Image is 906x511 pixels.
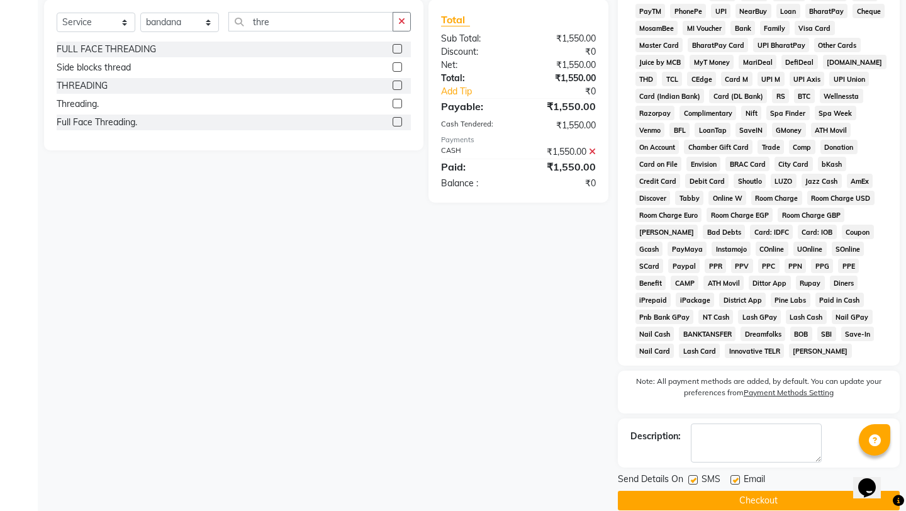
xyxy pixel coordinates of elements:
[670,4,706,18] span: PhonePe
[518,145,605,159] div: ₹1,550.00
[635,344,674,358] span: Nail Card
[703,276,744,290] span: ATH Movil
[698,310,733,324] span: NT Cash
[518,119,605,132] div: ₹1,550.00
[635,259,664,273] span: SCard
[675,191,703,205] span: Tabby
[790,327,812,341] span: BOB
[432,45,518,59] div: Discount:
[741,106,761,120] span: Nift
[771,293,810,307] span: Pine Labs
[635,276,666,290] span: Benefit
[730,21,755,35] span: Bank
[684,140,752,154] span: Chamber Gift Card
[772,89,789,103] span: RS
[703,225,745,239] span: Bad Debts
[432,32,518,45] div: Sub Total:
[432,59,518,72] div: Net:
[811,123,851,137] span: ATH Movil
[744,473,765,488] span: Email
[57,116,137,129] div: Full Face Threading.
[734,174,766,188] span: Shoutlo
[441,135,596,145] div: Payments
[749,276,791,290] span: Dittor App
[635,72,657,86] span: THD
[853,461,893,498] iframe: chat widget
[690,55,734,69] span: MyT Money
[823,55,886,69] span: [DOMAIN_NAME]
[635,310,694,324] span: Pnb Bank GPay
[750,225,793,239] span: Card: IDFC
[432,72,518,85] div: Total:
[758,140,784,154] span: Trade
[751,191,802,205] span: Room Charge
[789,344,852,358] span: [PERSON_NAME]
[789,140,815,154] span: Comp
[635,89,705,103] span: Card (Indian Bank)
[668,259,700,273] span: Paypal
[57,61,131,74] div: Side blocks thread
[686,157,720,171] span: Envision
[635,293,671,307] span: iPrepaid
[795,21,835,35] span: Visa Card
[635,38,683,52] span: Master Card
[708,191,746,205] span: Online W
[518,45,605,59] div: ₹0
[820,89,863,103] span: Wellnessta
[669,123,690,137] span: BFL
[818,157,846,171] span: bKash
[739,55,776,69] span: MariDeal
[741,327,785,341] span: Dreamfolks
[668,242,707,256] span: PayMaya
[744,387,834,398] label: Payment Methods Setting
[635,208,702,222] span: Room Charge Euro
[786,310,827,324] span: Lash Cash
[772,123,806,137] span: GMoney
[760,21,790,35] span: Family
[618,473,683,488] span: Send Details On
[738,310,781,324] span: Lash GPay
[775,157,813,171] span: City Card
[228,12,393,31] input: Search or Scan
[778,208,844,222] span: Room Charge GBP
[688,38,748,52] span: BharatPay Card
[807,191,875,205] span: Room Charge USD
[518,32,605,45] div: ₹1,550.00
[712,242,751,256] span: Instamojo
[802,174,842,188] span: Jazz Cash
[687,72,716,86] span: CEdge
[432,159,518,174] div: Paid:
[705,259,726,273] span: PPR
[805,4,848,18] span: BharatPay
[790,72,825,86] span: UPI Axis
[518,177,605,190] div: ₹0
[432,177,518,190] div: Balance :
[630,376,887,403] label: Note: All payment methods are added, by default. You can update your preferences from
[841,327,875,341] span: Save-In
[794,89,815,103] span: BTC
[635,123,665,137] span: Venmo
[432,119,518,132] div: Cash Tendered:
[798,225,837,239] span: Card: IOB
[685,174,729,188] span: Debit Card
[635,174,681,188] span: Credit Card
[635,191,671,205] span: Discover
[853,4,885,18] span: Cheque
[635,4,666,18] span: PayTM
[753,38,809,52] span: UPI BharatPay
[671,276,698,290] span: CAMP
[695,123,730,137] span: LoanTap
[758,259,780,273] span: PPC
[817,327,836,341] span: SBI
[830,276,858,290] span: Diners
[518,59,605,72] div: ₹1,550.00
[781,55,818,69] span: DefiDeal
[735,4,771,18] span: NearBuy
[820,140,858,154] span: Donation
[796,276,825,290] span: Rupay
[709,89,767,103] span: Card (DL Bank)
[766,106,810,120] span: Spa Finder
[756,242,788,256] span: COnline
[847,174,873,188] span: AmEx
[630,430,681,443] div: Description:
